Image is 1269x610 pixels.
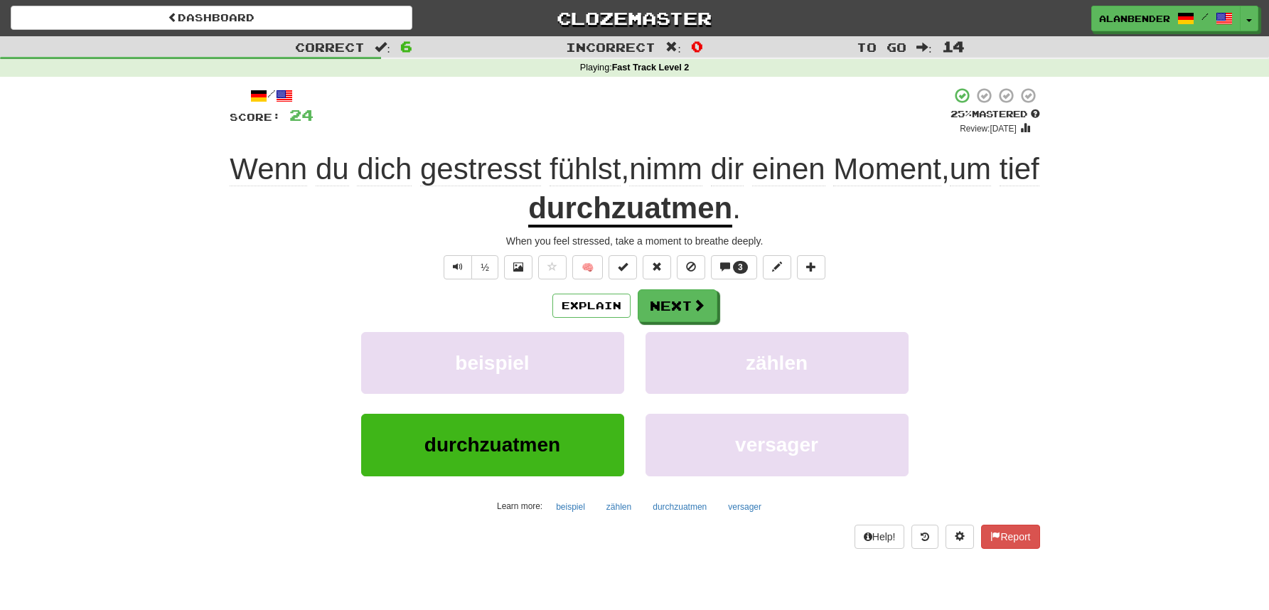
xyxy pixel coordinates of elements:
button: 3 [711,255,757,279]
span: 14 [942,38,965,55]
span: durchzuatmen [424,434,560,456]
span: AlanBender [1099,12,1170,25]
span: : [375,41,390,53]
div: Mastered [951,108,1040,121]
button: versager [646,414,909,476]
span: nimm [629,152,702,186]
span: tief [1000,152,1039,186]
span: 25 % [951,108,972,119]
button: Show image (alt+x) [504,255,532,279]
button: Edit sentence (alt+d) [763,255,791,279]
u: durchzuatmen [528,191,732,228]
span: dir [711,152,744,186]
div: When you feel stressed, take a moment to breathe deeply. [230,234,1040,248]
small: Review: [DATE] [960,124,1017,134]
span: 3 [738,262,743,272]
span: versager [735,434,818,456]
button: beispiel [548,496,593,518]
button: Round history (alt+y) [911,525,938,549]
span: 0 [691,38,703,55]
button: ½ [471,255,498,279]
a: Dashboard [11,6,412,30]
span: fühlst [550,152,621,186]
button: zählen [646,332,909,394]
button: Set this sentence to 100% Mastered (alt+m) [609,255,637,279]
span: . [732,191,741,225]
button: Favorite sentence (alt+f) [538,255,567,279]
button: Ignore sentence (alt+i) [677,255,705,279]
button: Play sentence audio (ctl+space) [444,255,472,279]
button: Reset to 0% Mastered (alt+r) [643,255,671,279]
button: durchzuatmen [645,496,714,518]
span: : [665,41,681,53]
strong: Fast Track Level 2 [612,63,690,73]
span: gestresst [420,152,541,186]
span: Moment [833,152,941,186]
button: Next [638,289,717,322]
span: Wenn [230,152,307,186]
button: zählen [599,496,639,518]
span: dich [357,152,412,186]
button: Report [981,525,1039,549]
button: beispiel [361,332,624,394]
span: 6 [400,38,412,55]
span: beispiel [455,352,529,374]
span: Score: [230,111,281,123]
span: : [916,41,932,53]
button: Help! [855,525,905,549]
button: Explain [552,294,631,318]
span: um [950,152,991,186]
button: durchzuatmen [361,414,624,476]
span: 24 [289,106,314,124]
div: Text-to-speech controls [441,255,498,279]
span: , , [230,152,1039,186]
button: versager [720,496,769,518]
button: 🧠 [572,255,603,279]
span: einen [752,152,825,186]
a: Clozemaster [434,6,835,31]
span: du [316,152,349,186]
button: Add to collection (alt+a) [797,255,825,279]
span: / [1201,11,1209,21]
small: Learn more: [497,501,542,511]
span: Correct [295,40,365,54]
a: AlanBender / [1091,6,1241,31]
span: To go [857,40,906,54]
span: zählen [746,352,808,374]
span: Incorrect [566,40,655,54]
div: / [230,87,314,105]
